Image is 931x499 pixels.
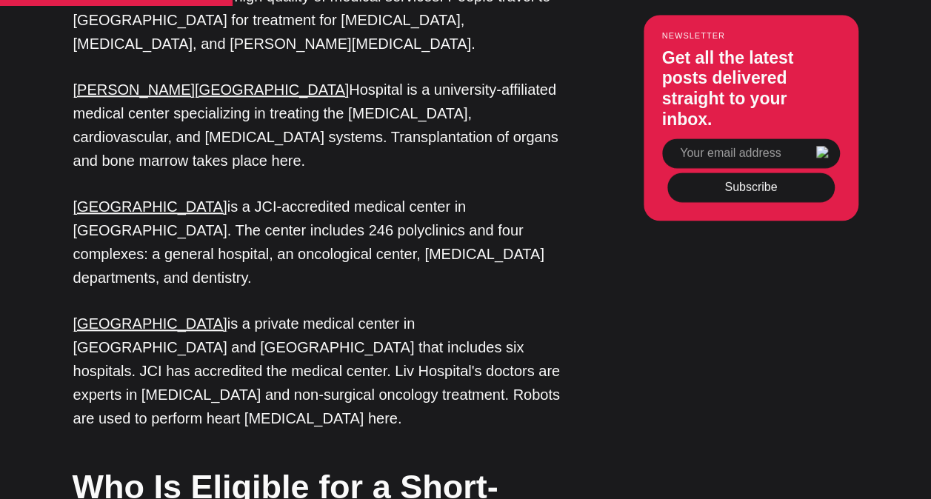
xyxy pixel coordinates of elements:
p: is a private medical center in [GEOGRAPHIC_DATA] and [GEOGRAPHIC_DATA] that includes six hospital... [73,312,570,430]
h3: Get all the latest posts delivered straight to your inbox. [662,48,840,130]
a: [GEOGRAPHIC_DATA] [73,198,227,215]
input: Your email address [662,139,840,169]
button: Subscribe [667,173,835,202]
p: Hospital is a university-affiliated medical center specializing in treating the [MEDICAL_DATA], c... [73,78,570,173]
img: productIconColored.f2433d9a.svg [816,146,828,164]
a: [PERSON_NAME][GEOGRAPHIC_DATA] [73,81,350,98]
small: Newsletter [662,31,840,40]
a: [GEOGRAPHIC_DATA] [73,315,227,332]
p: is a JCI-accredited medical center in [GEOGRAPHIC_DATA]. The center includes 246 polyclinics and ... [73,195,570,289]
